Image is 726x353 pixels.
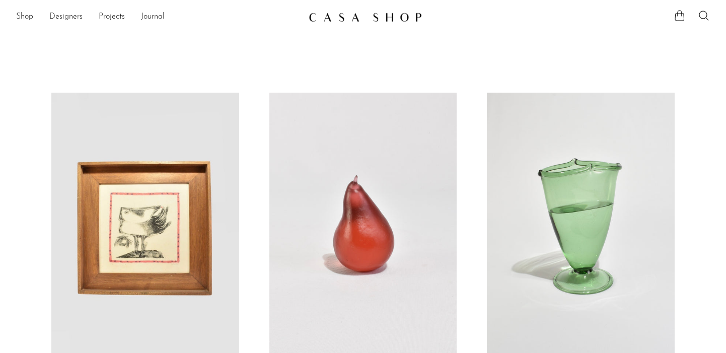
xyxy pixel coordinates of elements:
[99,11,125,24] a: Projects
[141,11,165,24] a: Journal
[16,11,33,24] a: Shop
[16,9,301,26] ul: NEW HEADER MENU
[49,11,83,24] a: Designers
[16,9,301,26] nav: Desktop navigation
